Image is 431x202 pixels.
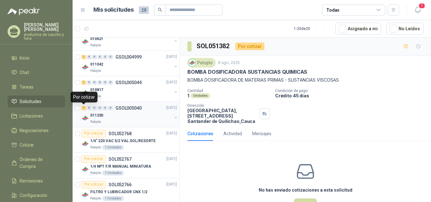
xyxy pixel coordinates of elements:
span: Inicio [20,55,30,61]
button: 1 [412,4,423,16]
p: 010621 [90,36,103,42]
a: Negociaciones [8,124,65,136]
span: Negociaciones [20,127,49,134]
div: 0 [92,55,97,59]
div: 0 [103,106,108,110]
p: productos de caucho y lona [24,33,65,40]
a: 1 0 0 0 0 0 GSOL005044[DATE] Company Logo010817Patojito [81,79,178,99]
a: Remisiones [8,175,65,187]
span: Remisiones [20,177,43,184]
p: GSOL005044 [115,80,142,85]
p: Condición de pago [275,89,428,93]
p: [GEOGRAPHIC_DATA], [STREET_ADDRESS] Santander de Quilichao , Cauca [187,108,257,124]
a: Solicitudes [8,95,65,107]
img: Company Logo [81,38,89,45]
div: Unidades [191,93,210,98]
p: [DATE] [166,54,177,60]
div: 0 [97,55,102,59]
div: 0 [97,80,102,85]
div: Patojito [187,58,215,67]
p: 010817 [90,87,103,93]
div: 1 Unidades [102,196,124,201]
div: 0 [103,55,108,59]
div: 0 [87,55,92,59]
a: 1 0 0 0 0 0 GSOL005069[DATE] Company Logo010621Patojito [81,28,178,48]
span: search [158,8,162,12]
div: 0 [87,106,92,110]
a: 1 0 0 0 0 0 GSOL004999[DATE] Company Logo011042Patojito [81,53,178,73]
p: 1/4" 220 VAC 5/2 VAL.SOL/RESORTE [90,138,156,144]
p: Cantidad [187,89,270,93]
div: Por cotizar [71,92,97,102]
p: [DATE] [166,105,177,111]
span: Chat [20,69,29,76]
div: 1 Unidades [102,170,124,176]
div: 0 [92,106,97,110]
p: Patojito [90,145,101,150]
a: Por cotizarSOL052767[DATE] Company Logo1/4 NPT F/R MANUAL MINIATURAPatojito1 Unidades [73,153,180,178]
p: Patojito [90,170,101,176]
p: BOMBA DOSIFICADORA SUSTANCIAS QUIMICAS [187,69,307,75]
span: 28 [139,6,149,14]
p: [DATE] [166,79,177,85]
div: 1 [81,106,86,110]
a: Chat [8,66,65,78]
div: Por cotizar [81,130,106,137]
div: Cotizaciones [187,130,213,137]
span: Órdenes de Compra [20,156,59,170]
a: Inicio [8,52,65,64]
p: SOL052767 [109,157,132,161]
span: Cotizar [20,141,34,148]
div: 0 [87,80,92,85]
p: 1 [187,93,189,98]
div: 0 [97,106,102,110]
div: 1 [81,80,86,85]
button: No Leídos [386,23,423,35]
a: Por cotizarSOL052768[DATE] Company Logo1/4" 220 VAC 5/2 VAL.SOL/RESORTEPatojito1 Unidades [73,127,180,153]
a: Tareas [8,81,65,93]
div: 1 [81,55,86,59]
div: 0 [108,106,113,110]
a: Licitaciones [8,110,65,122]
h1: Mis solicitudes [93,5,134,14]
button: Asignado a mi [335,23,381,35]
p: SOL052768 [109,131,132,136]
p: [DATE] [166,156,177,162]
img: Company Logo [81,191,89,199]
p: [DATE] [166,130,177,136]
a: 1 0 0 0 0 0 GSOL005040[DATE] Company Logo011250Patojito [81,104,178,124]
p: [PERSON_NAME] [PERSON_NAME] [24,23,65,32]
p: 011250 [90,113,103,118]
p: BOMBA DOSIFICADORA DE MATERIAS PRIMAS - SUSTANCIAS VISCOSAS [187,77,423,84]
span: Configuración [20,192,47,199]
div: Por cotizar [81,155,106,163]
img: Company Logo [81,63,89,71]
a: Cotizar [8,139,65,151]
h3: SOL051382 [197,41,230,51]
p: Dirección [187,103,257,108]
div: Todas [326,7,339,14]
div: Por cotizar [81,181,106,188]
span: Licitaciones [20,113,43,119]
p: 1/4 NPT F/R MANUAL MINIATURA [90,164,151,170]
img: Company Logo [81,89,89,96]
div: 0 [108,55,113,59]
p: Patojito [90,68,101,73]
div: 0 [103,80,108,85]
p: Patojito [90,196,101,201]
div: Por cotizar [235,43,264,50]
div: Actividad [223,130,242,137]
div: 0 [108,80,113,85]
p: Patojito [90,119,101,124]
img: Company Logo [81,114,89,122]
p: GSOL005040 [115,106,142,110]
h3: No has enviado cotizaciones a esta solicitud [259,187,352,193]
div: 0 [92,80,97,85]
p: FILTRO Y LUBRICADOR CNX 1/2 [90,189,147,195]
a: Órdenes de Compra [8,153,65,172]
span: 1 [418,3,425,9]
img: Company Logo [81,165,89,173]
p: SOL052766 [109,182,132,187]
div: 1 Unidades [102,145,124,150]
a: Configuración [8,189,65,201]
